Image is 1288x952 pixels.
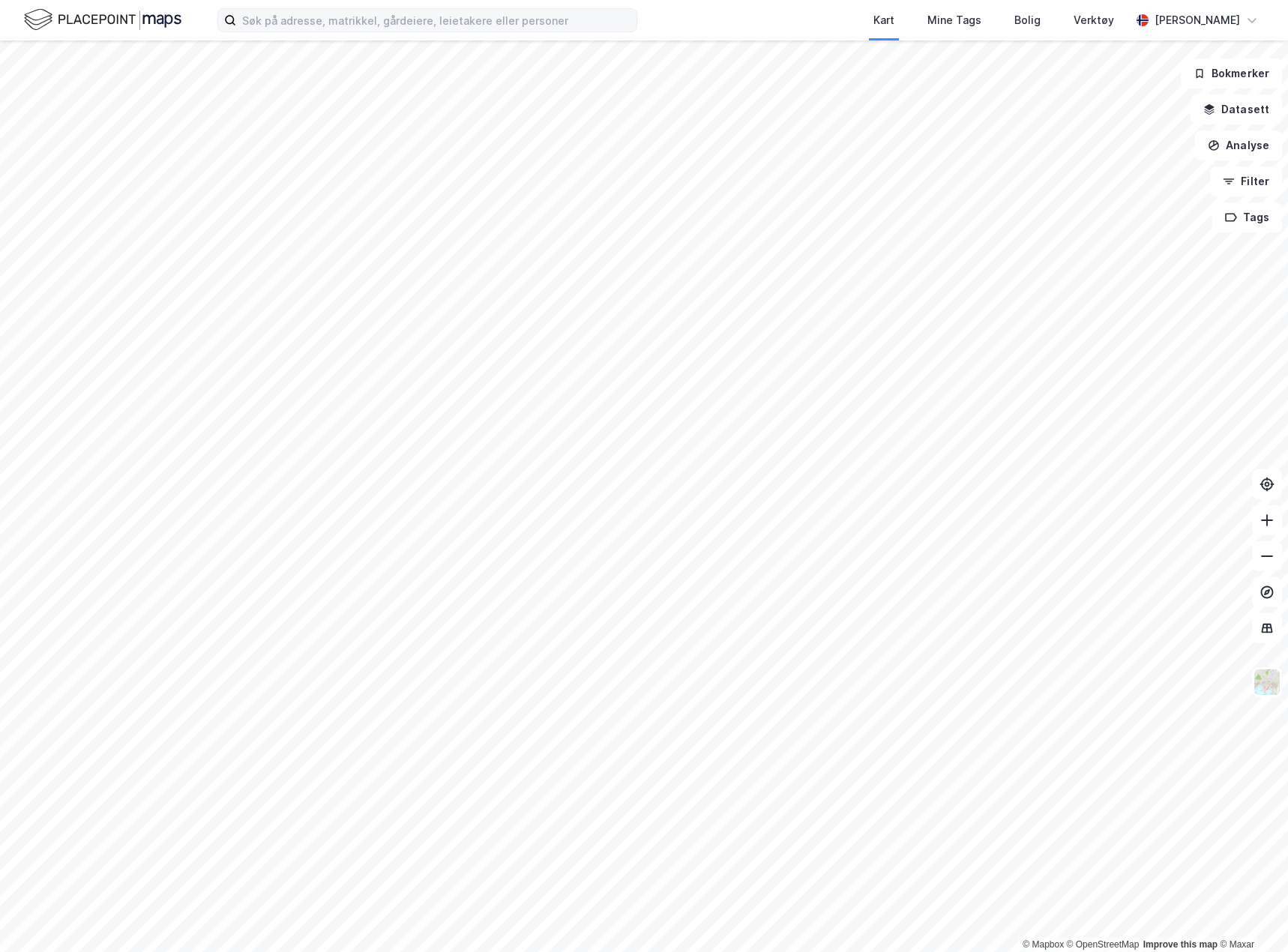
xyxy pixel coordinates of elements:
[1213,880,1288,952] iframe: Chat Widget
[1155,11,1240,29] div: [PERSON_NAME]
[1213,880,1288,952] div: Kontrollprogram for chat
[873,11,894,29] div: Kart
[24,7,181,33] img: logo.f888ab2527a4732fd821a326f86c7f29.svg
[236,9,637,31] input: Søk på adresse, matrikkel, gårdeiere, leietakere eller personer
[927,11,981,29] div: Mine Tags
[1074,11,1114,29] div: Verktøy
[1014,11,1041,29] div: Bolig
